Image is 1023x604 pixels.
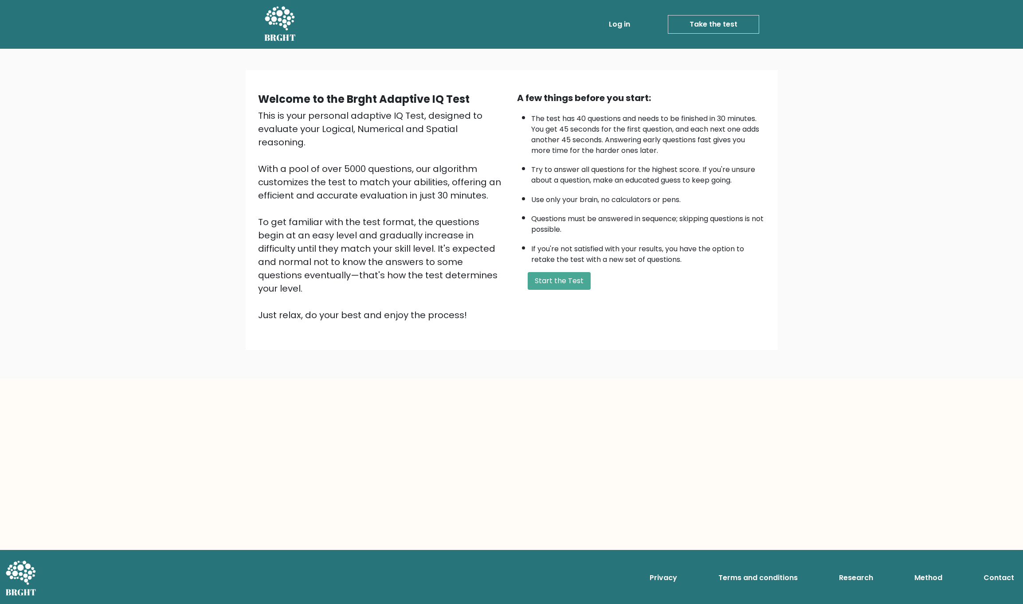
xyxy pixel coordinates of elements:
a: Terms and conditions [715,569,801,587]
a: Contact [980,569,1018,587]
li: Try to answer all questions for the highest score. If you're unsure about a question, make an edu... [531,160,765,186]
li: Use only your brain, no calculators or pens. [531,190,765,205]
a: Research [835,569,877,587]
b: Welcome to the Brght Adaptive IQ Test [258,92,470,106]
h5: BRGHT [264,32,296,43]
a: Take the test [668,15,759,34]
div: A few things before you start: [517,91,765,105]
li: Questions must be answered in sequence; skipping questions is not possible. [531,209,765,235]
li: If you're not satisfied with your results, you have the option to retake the test with a new set ... [531,239,765,265]
a: Privacy [646,569,681,587]
a: BRGHT [264,4,296,45]
button: Start the Test [528,272,591,290]
a: Method [911,569,946,587]
li: The test has 40 questions and needs to be finished in 30 minutes. You get 45 seconds for the firs... [531,109,765,156]
a: Log in [605,16,634,33]
div: This is your personal adaptive IQ Test, designed to evaluate your Logical, Numerical and Spatial ... [258,109,506,322]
